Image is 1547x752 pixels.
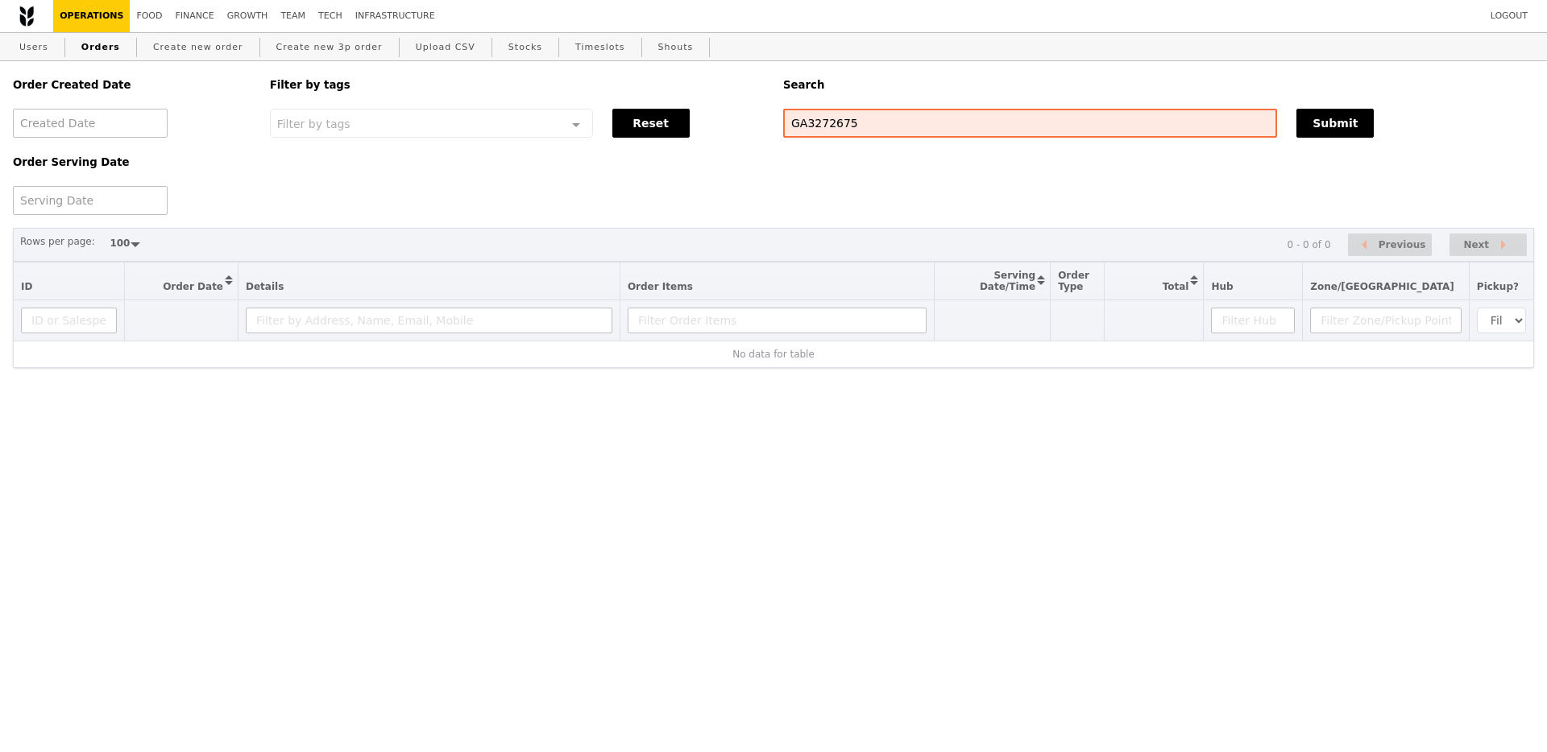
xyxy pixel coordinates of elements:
[409,33,482,62] a: Upload CSV
[277,116,350,130] span: Filter by tags
[1296,109,1374,138] button: Submit
[21,281,32,292] span: ID
[1348,233,1432,257] button: Previous
[246,308,612,333] input: Filter by Address, Name, Email, Mobile
[1450,233,1527,257] button: Next
[1211,281,1233,292] span: Hub
[246,281,284,292] span: Details
[21,349,1526,360] div: No data for table
[13,156,251,168] h5: Order Serving Date
[13,79,251,91] h5: Order Created Date
[1379,235,1426,254] span: Previous
[652,33,700,62] a: Shouts
[19,6,34,27] img: Grain logo
[783,79,1534,91] h5: Search
[1477,281,1519,292] span: Pickup?
[270,79,764,91] h5: Filter by tags
[1058,270,1089,292] span: Order Type
[1310,281,1454,292] span: Zone/[GEOGRAPHIC_DATA]
[75,33,126,62] a: Orders
[628,281,693,292] span: Order Items
[1310,308,1462,333] input: Filter Zone/Pickup Point
[1287,239,1330,250] div: 0 - 0 of 0
[13,109,168,138] input: Created Date
[270,33,389,62] a: Create new 3p order
[13,33,55,62] a: Users
[20,233,95,250] label: Rows per page:
[147,33,250,62] a: Create new order
[502,33,549,62] a: Stocks
[628,308,927,333] input: Filter Order Items
[569,33,631,62] a: Timeslots
[783,109,1277,138] input: Search any field
[1211,308,1295,333] input: Filter Hub
[13,186,168,215] input: Serving Date
[612,109,690,138] button: Reset
[21,308,117,333] input: ID or Salesperson name
[1463,235,1489,254] span: Next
